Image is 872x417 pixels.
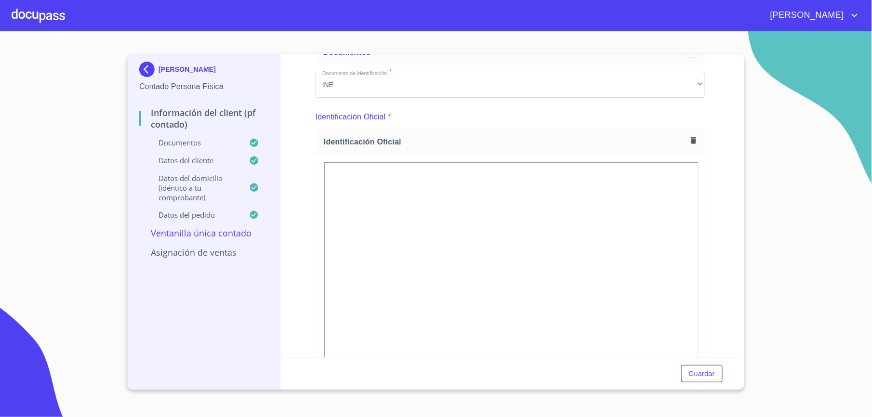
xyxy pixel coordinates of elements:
[139,81,269,92] p: Contado Persona Física
[139,247,269,258] p: Asignación de Ventas
[139,62,269,81] div: [PERSON_NAME]
[139,156,249,165] p: Datos del cliente
[159,65,216,73] p: [PERSON_NAME]
[139,210,249,220] p: Datos del pedido
[139,62,159,77] img: Docupass spot blue
[324,137,687,147] span: Identificación Oficial
[139,107,269,130] p: Información del Client (PF contado)
[689,368,715,380] span: Guardar
[763,8,860,23] button: account of current user
[139,227,269,239] p: Ventanilla única contado
[316,111,386,123] p: Identificación Oficial
[139,173,249,202] p: Datos del domicilio (idéntico a tu comprobante)
[316,72,705,98] div: INE
[763,8,849,23] span: [PERSON_NAME]
[139,138,249,147] p: Documentos
[681,365,723,383] button: Guardar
